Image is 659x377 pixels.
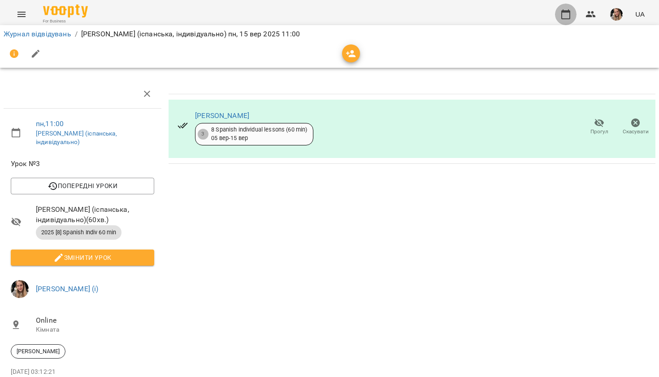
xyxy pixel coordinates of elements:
button: Скасувати [617,114,654,140]
span: [PERSON_NAME] (іспанська, індивідуально) ( 60 хв. ) [36,204,154,225]
p: [PERSON_NAME] (іспанська, індивідуально) пн, 15 вер 2025 11:00 [81,29,300,39]
p: [DATE] 03:12:21 [11,368,154,377]
button: UA [632,6,648,22]
a: [PERSON_NAME] (і) [36,285,99,293]
nav: breadcrumb [4,29,655,39]
div: 8 Spanish individual lessons (60 min) 05 вер - 15 вер [211,126,307,142]
li: / [75,29,78,39]
a: [PERSON_NAME] [195,111,249,120]
div: 3 [198,129,208,140]
span: Урок №3 [11,158,154,169]
a: [PERSON_NAME] (іспанська, індивідуально) [36,130,117,146]
span: For Business [43,18,88,24]
button: Змінити урок [11,250,154,266]
span: UA [635,9,645,19]
img: Voopty Logo [43,4,88,18]
span: Прогул [590,128,608,136]
button: Попередні уроки [11,178,154,194]
div: [PERSON_NAME] [11,344,65,359]
span: Online [36,315,154,326]
button: Прогул [581,114,617,140]
img: ff1aba66b001ca05e46c699d6feb4350.jpg [610,8,623,21]
button: Menu [11,4,32,25]
span: 2025 [8] Spanish Indiv 60 min [36,228,121,237]
a: Журнал відвідувань [4,30,71,38]
img: ff1aba66b001ca05e46c699d6feb4350.jpg [11,280,29,298]
span: Попередні уроки [18,180,147,191]
span: Скасувати [623,128,649,136]
a: пн , 11:00 [36,119,64,128]
span: [PERSON_NAME] [11,347,65,355]
span: Змінити урок [18,252,147,263]
p: Кімната [36,325,154,334]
